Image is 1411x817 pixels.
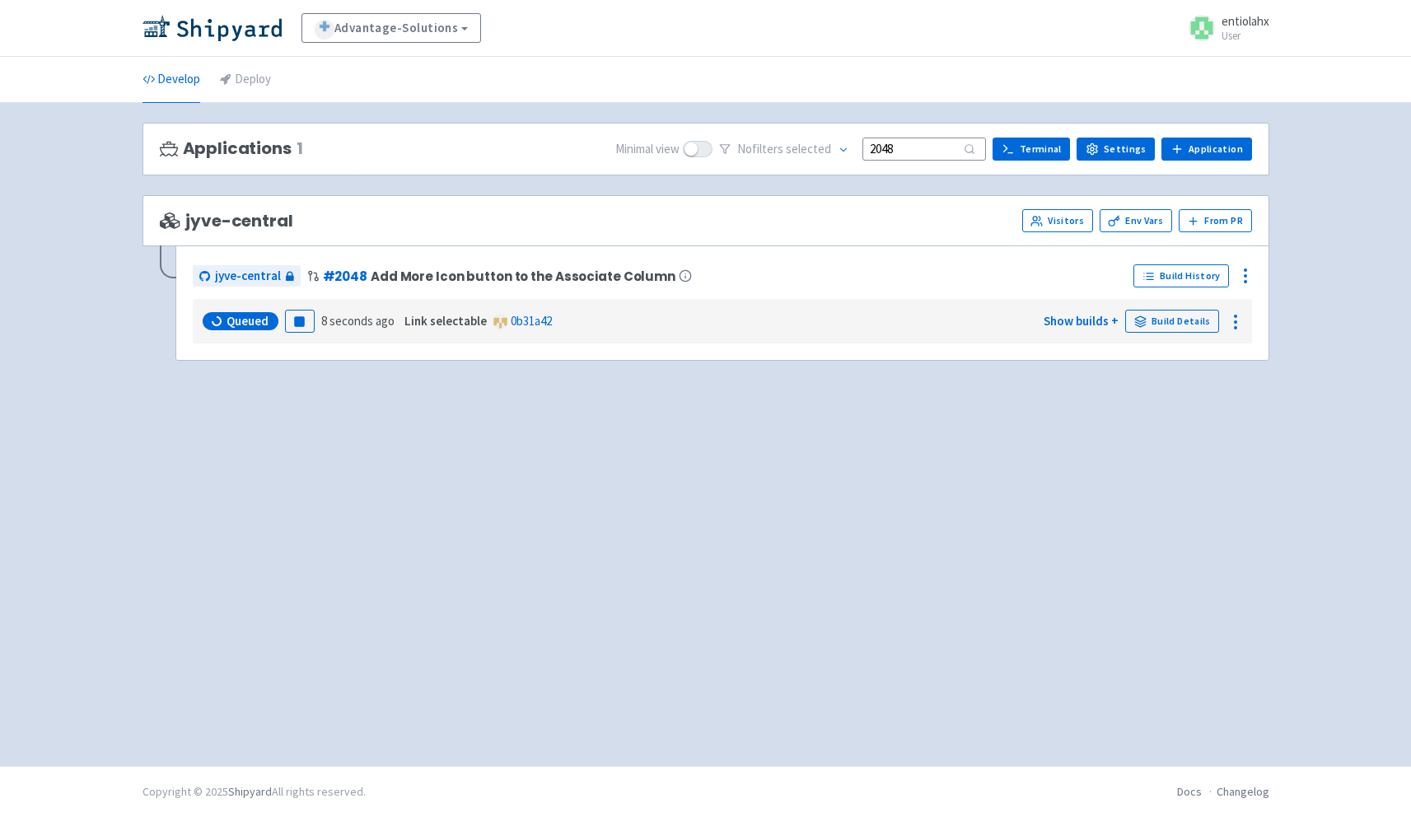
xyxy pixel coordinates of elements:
a: Show builds + [1044,313,1119,329]
strong: Link selectable [404,313,487,329]
span: No filter s [737,140,831,159]
a: Terminal [993,138,1070,161]
span: Add More Icon button to the Associate Column [371,269,675,283]
a: #2048 [323,268,367,285]
span: jyve-central [215,267,281,286]
a: Env Vars [1100,209,1172,232]
a: Shipyard [228,784,272,799]
a: Advantage-Solutions [301,13,482,43]
input: Search... [862,138,986,160]
time: 8 seconds ago [321,313,395,329]
a: Changelog [1217,784,1269,799]
small: User [1222,30,1269,41]
span: jyve-central [160,212,293,231]
a: entiolahx User [1179,15,1269,41]
a: Deploy [220,57,271,103]
a: jyve-central [193,265,301,287]
span: 1 [297,139,303,158]
span: Queued [227,313,269,329]
button: Pause [285,310,315,333]
span: Minimal view [615,140,680,159]
a: 0b31a42 [511,313,552,329]
div: Copyright © 2025 All rights reserved. [143,783,366,801]
a: Build Details [1125,310,1219,333]
button: From PR [1179,209,1252,232]
a: Develop [143,57,200,103]
img: Shipyard logo [143,15,282,41]
span: selected [786,141,831,156]
a: Build History [1133,264,1229,287]
a: Visitors [1022,209,1093,232]
a: Application [1161,138,1251,161]
a: Docs [1177,784,1202,799]
h3: Applications [160,139,303,158]
span: entiolahx [1222,13,1269,29]
a: Settings [1077,138,1155,161]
